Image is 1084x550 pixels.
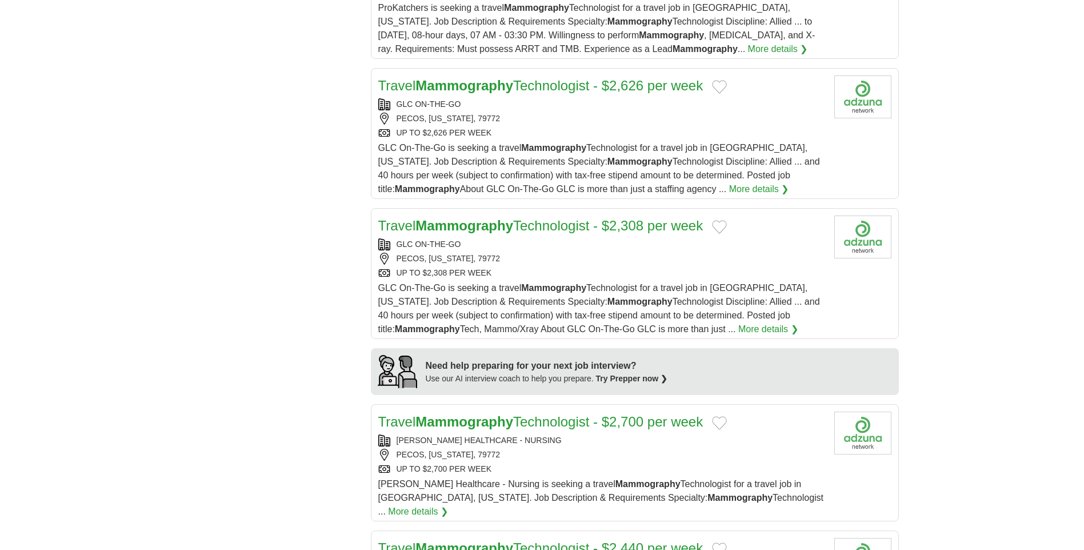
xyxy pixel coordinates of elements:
[834,412,891,455] img: Company logo
[673,44,738,54] strong: Mammography
[378,267,825,279] div: UP TO $2,308 PER WEEK
[378,143,820,194] span: GLC On-The-Go is seeking a travel Technologist for a travel job in [GEOGRAPHIC_DATA], [US_STATE]....
[378,238,825,250] div: GLC ON-THE-GO
[395,324,460,334] strong: Mammography
[415,218,513,233] strong: Mammography
[748,42,808,56] a: More details ❯
[712,220,727,234] button: Add to favorite jobs
[378,98,825,110] div: GLC ON-THE-GO
[521,283,586,293] strong: Mammography
[738,322,798,336] a: More details ❯
[415,414,513,429] strong: Mammography
[712,80,727,94] button: Add to favorite jobs
[378,127,825,139] div: UP TO $2,626 PER WEEK
[378,3,815,54] span: ProKatchers is seeking a travel Technologist for a travel job in [GEOGRAPHIC_DATA], [US_STATE]. J...
[378,479,824,516] span: [PERSON_NAME] Healthcare - Nursing is seeking a travel Technologist for a travel job in [GEOGRAPH...
[395,184,460,194] strong: Mammography
[521,143,586,153] strong: Mammography
[378,253,825,265] div: PECOS, [US_STATE], 79772
[378,78,703,93] a: TravelMammographyTechnologist - $2,626 per week
[378,463,825,475] div: UP TO $2,700 PER WEEK
[607,17,673,26] strong: Mammography
[834,216,891,258] img: Company logo
[729,182,789,196] a: More details ❯
[388,505,448,519] a: More details ❯
[426,373,668,385] div: Use our AI interview coach to help you prepare.
[378,449,825,461] div: PECOS, [US_STATE], 79772
[607,297,673,306] strong: Mammography
[415,78,513,93] strong: Mammography
[834,75,891,118] img: Company logo
[596,374,668,383] a: Try Prepper now ❯
[707,493,773,503] strong: Mammography
[378,435,825,447] div: [PERSON_NAME] HEALTHCARE - NURSING
[504,3,569,13] strong: Mammography
[426,359,668,373] div: Need help preparing for your next job interview?
[615,479,681,489] strong: Mammography
[639,30,704,40] strong: Mammography
[378,113,825,125] div: PECOS, [US_STATE], 79772
[607,157,673,166] strong: Mammography
[378,414,703,429] a: TravelMammographyTechnologist - $2,700 per week
[378,283,820,334] span: GLC On-The-Go is seeking a travel Technologist for a travel job in [GEOGRAPHIC_DATA], [US_STATE]....
[378,218,703,233] a: TravelMammographyTechnologist - $2,308 per week
[712,416,727,430] button: Add to favorite jobs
